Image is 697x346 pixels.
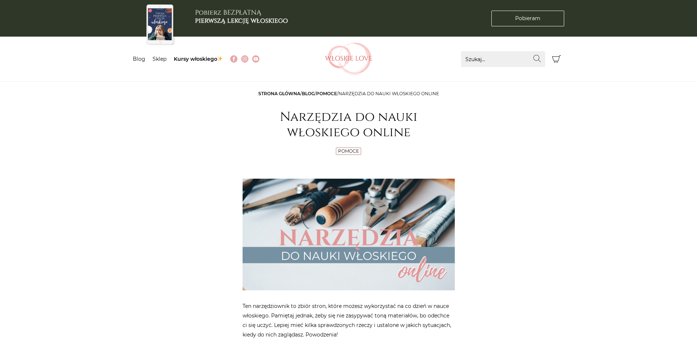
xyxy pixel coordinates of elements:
p: Ten narzędziownik to zbiór stron, które możesz wykorzystać na co dzień w nauce włoskiego. Pamięta... [243,301,455,339]
a: Pomoce [338,148,359,154]
b: pierwszą lekcję włoskiego [195,16,288,25]
a: Kursy włoskiego [174,56,223,62]
h1: Narzędzia do nauki włoskiego online [243,109,455,140]
img: Włoskielove [325,42,372,75]
span: Pobieram [515,15,540,22]
a: Strona główna [258,91,300,96]
img: ✨ [217,56,222,61]
h3: Pobierz BEZPŁATNĄ [195,9,288,25]
input: Szukaj... [461,51,545,67]
a: Pomoce [316,91,337,96]
a: Blog [133,56,145,62]
a: Blog [302,91,315,96]
a: Pobieram [491,11,564,26]
span: Narzędzia do nauki włoskiego online [338,91,439,96]
a: Sklep [153,56,166,62]
button: Koszyk [549,51,565,67]
span: / / / [258,91,439,96]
